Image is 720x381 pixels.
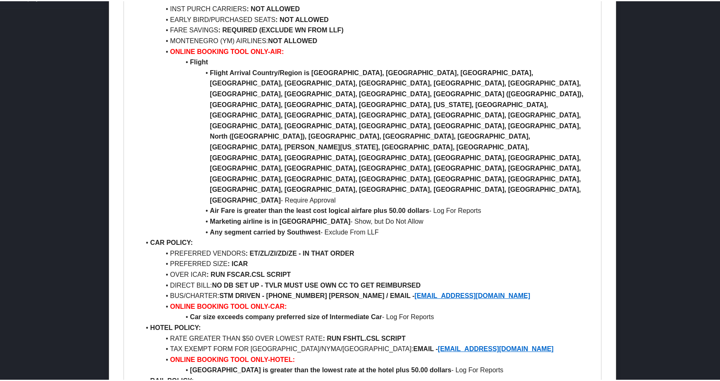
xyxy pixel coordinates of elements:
li: FARE SAVINGS [140,24,594,34]
strong: Marketing airline is in [GEOGRAPHIC_DATA] [210,217,350,224]
li: - Log For Reports [140,310,594,321]
strong: STM DRIVEN - [PHONE_NUMBER] [PERSON_NAME] / EMAIL - [219,291,415,298]
li: DIRECT BILL: [140,279,594,290]
strong: NOT ALLOWED [268,36,318,43]
li: OVER ICAR [140,268,594,279]
strong: Flight Arrival Country/Region is [GEOGRAPHIC_DATA], [GEOGRAPHIC_DATA], [GEOGRAPHIC_DATA], [GEOGRA... [210,68,585,203]
strong: ET/ZL/ZI/ZD/ZE - IN THAT ORDER [250,249,354,256]
strong: : NOT ALLOWED [247,4,300,11]
strong: Car size exceeds company preferred size of Intermediate Car [190,312,382,319]
li: MONTENEGRO (YM) AIRLINES: [140,34,594,45]
strong: : REQUIRED (EXCLUDE WN FROM LLF) [218,25,344,32]
strong: CAR POLICY: [150,238,193,245]
strong: [GEOGRAPHIC_DATA] is greater than the lowest rate at the hotel plus 50.00 dollars [190,365,451,372]
li: RATE GREATER THAN $50 OVER LOWEST RATE [140,332,594,343]
a: [EMAIL_ADDRESS][DOMAIN_NAME] [415,291,530,298]
strong: ONLINE BOOKING TOOL ONLY-CAR: [170,302,287,309]
strong: ONLINE BOOKING TOOL ONLY-AIR: [170,47,284,54]
strong: : RUN FSHTL.CSL SCRIPT [323,334,406,341]
li: PREFERRED SIZE [140,257,594,268]
strong: EMAIL - [413,344,438,351]
li: - Show, but Do Not Allow [140,215,594,226]
strong: ONLINE BOOKING TOOL ONLY-HOTEL: [170,355,295,362]
li: EARLY BIRD/PURCHASED SEATS [140,13,594,24]
strong: Any segment carried by Southwest [210,227,320,234]
strong: : [246,249,248,256]
strong: : ICAR [228,259,248,266]
li: BUS/CHARTER: [140,289,594,300]
strong: : NOT ALLOWED [276,15,329,22]
strong: : RUN FSCAR.CSL SCRIPT [206,270,291,277]
a: [EMAIL_ADDRESS][DOMAIN_NAME] [438,344,553,351]
strong: Flight [190,57,208,64]
li: PREFERRED VENDORS [140,247,594,258]
strong: HOTEL POLICY: [150,323,201,330]
strong: NO DB SET UP - TVLR MUST USE OWN CC TO GET REIMBURSED [212,281,420,288]
li: TAX EXEMPT FORM FOR [GEOGRAPHIC_DATA]/NYMA/[GEOGRAPHIC_DATA]: [140,342,594,353]
li: - Log For Reports [140,204,594,215]
strong: Air Fare is greater than the least cost logical airfare plus 50.00 dollars [210,206,429,213]
li: - Require Approval [140,66,594,205]
li: - Log For Reports [140,364,594,374]
li: - Exclude From LLF [140,226,594,237]
li: INST PURCH CARRIERS [140,2,594,13]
